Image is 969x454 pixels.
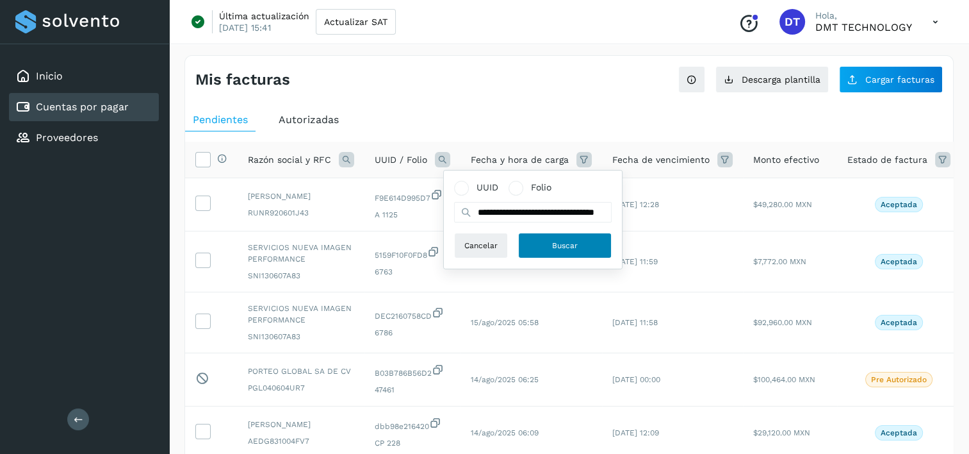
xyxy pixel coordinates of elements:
[471,153,569,167] span: Fecha y hora de carga
[375,327,450,339] span: 6786
[612,428,659,437] span: [DATE] 12:09
[881,257,917,266] p: Aceptada
[815,21,912,33] p: DMT TECHNOLOGY
[279,113,339,126] span: Autorizadas
[375,266,450,278] span: 6763
[9,62,159,90] div: Inicio
[375,209,450,221] span: A 1125
[839,66,943,93] button: Cargar facturas
[219,10,309,22] p: Última actualización
[375,437,450,449] span: CP 228
[195,71,290,89] h4: Mis facturas
[375,189,450,204] span: F9E614D995D7
[248,366,354,377] span: PORTEO GLOBAL SA DE CV
[248,207,354,219] span: RUNR920601J43
[612,200,659,209] span: [DATE] 12:28
[871,375,927,384] p: Pre Autorizado
[753,428,810,437] span: $29,120.00 MXN
[753,257,806,266] span: $7,772.00 MXN
[248,303,354,326] span: SERVICIOS NUEVA IMAGEN PERFORMANCE
[375,153,427,167] span: UUID / Folio
[881,200,917,209] p: Aceptada
[742,75,820,84] span: Descarga plantilla
[248,382,354,394] span: PGL040604UR7
[248,419,354,430] span: [PERSON_NAME]
[248,270,354,282] span: SNI130607A83
[612,318,658,327] span: [DATE] 11:58
[324,17,387,26] span: Actualizar SAT
[36,131,98,144] a: Proveedores
[375,246,450,261] span: 5159F10F0FD8
[375,417,450,432] span: dbb98e216420
[753,153,819,167] span: Monto efectivo
[9,124,159,152] div: Proveedores
[248,242,354,265] span: SERVICIOS NUEVA IMAGEN PERFORMANCE
[753,375,815,384] span: $100,464.00 MXN
[248,435,354,447] span: AEDG831004FV7
[193,113,248,126] span: Pendientes
[375,384,450,396] span: 47461
[316,9,396,35] button: Actualizar SAT
[847,153,927,167] span: Estado de factura
[612,257,658,266] span: [DATE] 11:59
[9,93,159,121] div: Cuentas por pagar
[471,375,539,384] span: 14/ago/2025 06:25
[375,364,450,379] span: B03B786B56D2
[753,318,812,327] span: $92,960.00 MXN
[865,75,934,84] span: Cargar facturas
[219,22,271,33] p: [DATE] 15:41
[471,318,539,327] span: 15/ago/2025 05:58
[471,428,539,437] span: 14/ago/2025 06:09
[36,101,129,113] a: Cuentas por pagar
[248,153,331,167] span: Razón social y RFC
[248,331,354,342] span: SNI130607A83
[612,375,660,384] span: [DATE] 00:00
[248,190,354,202] span: [PERSON_NAME]
[36,70,63,82] a: Inicio
[753,200,812,209] span: $49,280.00 MXN
[375,307,450,322] span: DEC2160758CD
[815,10,912,21] p: Hola,
[715,66,829,93] button: Descarga plantilla
[881,428,917,437] p: Aceptada
[612,153,710,167] span: Fecha de vencimiento
[881,318,917,327] p: Aceptada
